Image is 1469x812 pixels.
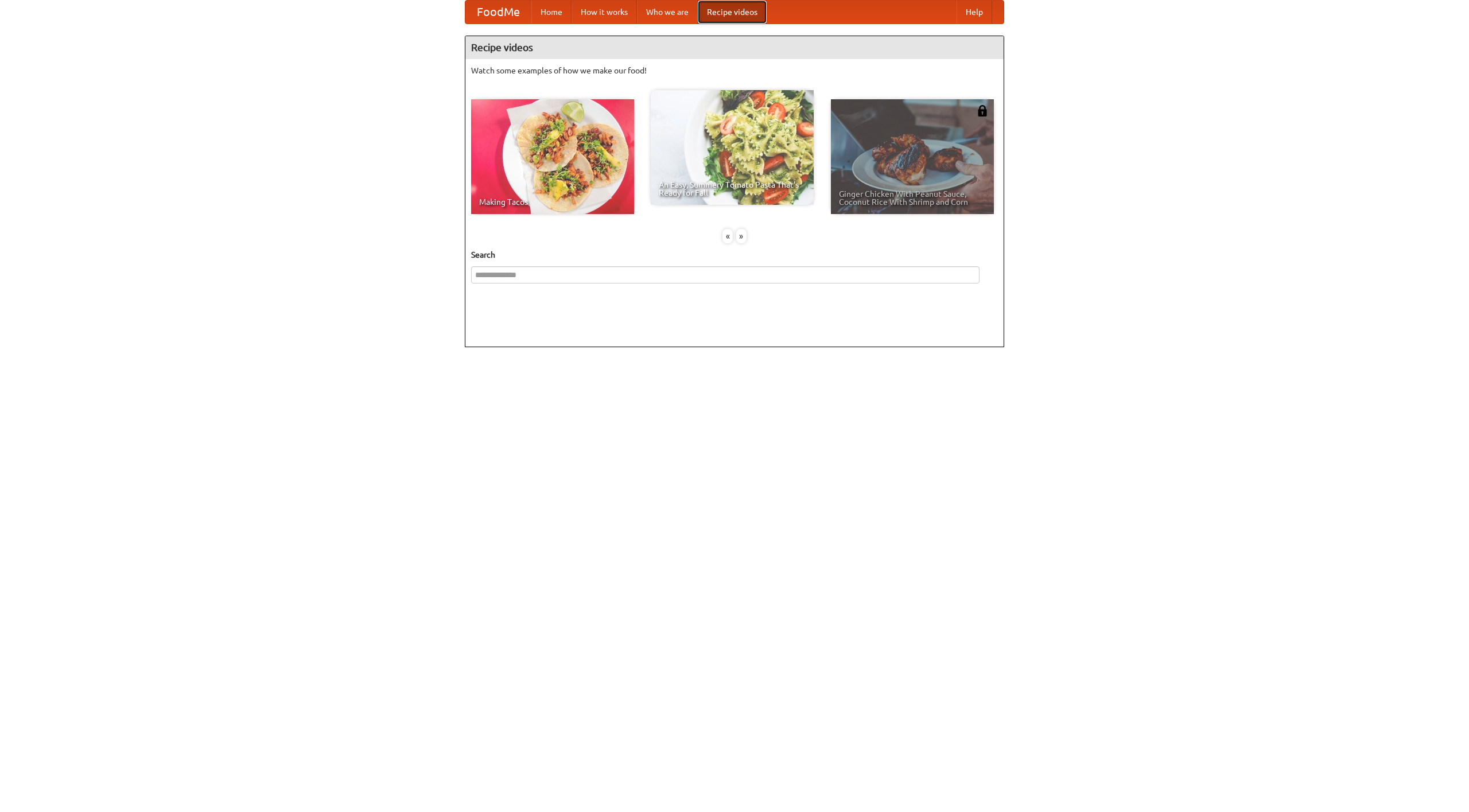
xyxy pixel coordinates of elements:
div: « [722,229,733,243]
a: Making Tacos [471,99,634,214]
span: An Easy, Summery Tomato Pasta That's Ready for Fall [659,181,806,197]
a: FoodMe [465,1,531,24]
img: 483408.png [977,105,988,116]
span: Making Tacos [479,198,626,206]
a: An Easy, Summery Tomato Pasta That's Ready for Fall [651,90,814,205]
a: Recipe videos [698,1,767,24]
a: Home [531,1,572,24]
p: Watch some examples of how we make our food! [471,65,998,76]
div: » [736,229,747,243]
a: How it works [572,1,637,24]
h4: Recipe videos [465,36,1004,59]
h5: Search [471,249,998,261]
a: Who we are [637,1,698,24]
a: Help [957,1,992,24]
